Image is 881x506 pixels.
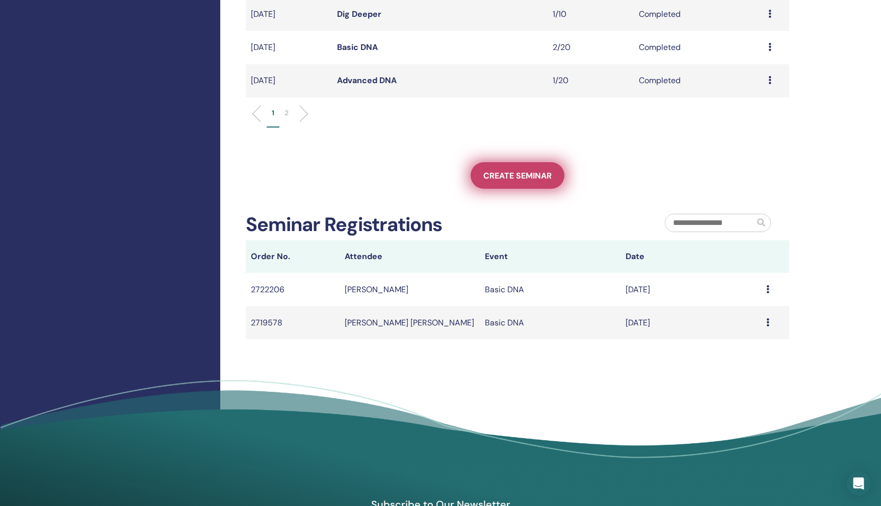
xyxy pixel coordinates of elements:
[337,9,381,19] a: Dig Deeper
[548,64,634,97] td: 1/20
[284,108,289,118] p: 2
[246,213,442,237] h2: Seminar Registrations
[846,471,871,496] div: Open Intercom Messenger
[340,240,480,273] th: Attendee
[480,273,620,306] td: Basic DNA
[246,64,332,97] td: [DATE]
[246,240,340,273] th: Order No.
[337,42,378,53] a: Basic DNA
[620,273,761,306] td: [DATE]
[620,306,761,339] td: [DATE]
[337,75,397,86] a: Advanced DNA
[272,108,274,118] p: 1
[548,31,634,64] td: 2/20
[246,273,340,306] td: 2722206
[246,306,340,339] td: 2719578
[634,31,763,64] td: Completed
[480,306,620,339] td: Basic DNA
[483,170,552,181] span: Create seminar
[480,240,620,273] th: Event
[340,273,480,306] td: [PERSON_NAME]
[340,306,480,339] td: [PERSON_NAME] [PERSON_NAME]
[620,240,761,273] th: Date
[471,162,564,189] a: Create seminar
[246,31,332,64] td: [DATE]
[634,64,763,97] td: Completed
